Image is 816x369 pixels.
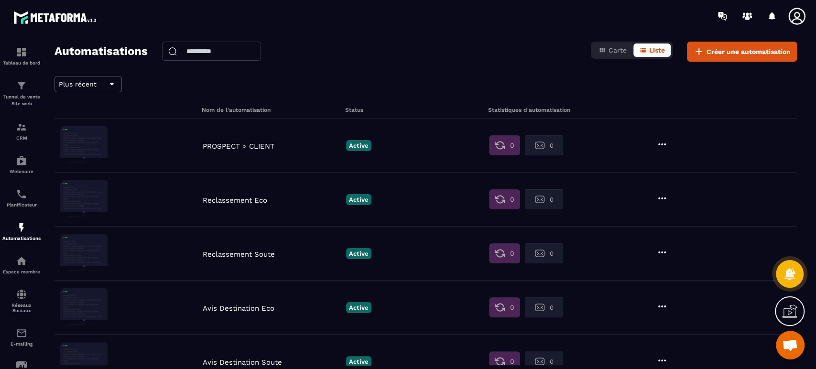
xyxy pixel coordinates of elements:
img: first stat [495,249,505,258]
button: Créer une automatisation [687,42,797,62]
a: formationformationTunnel de vente Site web [2,73,41,114]
p: CRM [2,135,41,141]
button: 0 [525,135,563,155]
span: 0 [510,195,514,204]
p: Active [346,356,371,367]
a: automationsautomationsAutomatisations [2,215,41,248]
img: second stat [535,141,544,150]
img: first stat [495,195,505,204]
p: E-mailing [2,341,41,347]
span: 0 [549,304,553,311]
img: automation-background [60,234,108,272]
a: social-networksocial-networkRéseaux Sociaux [2,282,41,320]
p: PROSPECT > CLIENT [203,142,341,151]
button: 0 [525,297,563,317]
span: 0 [510,303,514,312]
span: 0 [549,250,553,257]
button: 0 [489,297,520,317]
p: Avis Destination Soute [203,358,341,367]
span: 0 [549,196,553,203]
span: 0 [549,142,553,149]
img: formation [16,121,27,133]
p: Avis Destination Eco [203,304,341,313]
span: Créer une automatisation [707,47,791,56]
span: 0 [510,357,514,366]
p: Reclassement Soute [203,250,341,259]
img: logo [13,9,99,26]
img: first stat [495,357,505,366]
span: 0 [549,358,553,365]
p: Active [346,140,371,151]
img: automation-background [60,126,108,164]
button: 0 [489,189,520,209]
button: 0 [525,189,563,209]
h2: Automatisations [54,42,148,62]
a: automationsautomationsWebinaire [2,148,41,181]
span: Plus récent [59,80,97,88]
div: Ouvrir le chat [776,331,805,359]
img: email [16,327,27,339]
img: second stat [535,357,544,366]
span: Carte [609,46,627,54]
p: Webinaire [2,169,41,174]
p: Active [346,194,371,205]
span: 0 [510,141,514,150]
a: schedulerschedulerPlanificateur [2,181,41,215]
button: Liste [633,43,671,57]
p: Réseaux Sociaux [2,303,41,313]
a: automationsautomationsEspace membre [2,248,41,282]
img: scheduler [16,188,27,200]
img: formation [16,46,27,58]
img: second stat [535,195,544,204]
p: Automatisations [2,236,41,241]
h6: Status [345,107,485,113]
img: second stat [535,303,544,312]
p: Reclassement Eco [203,196,341,205]
img: automations [16,155,27,166]
h6: Nom de l'automatisation [202,107,343,113]
img: automation-background [60,180,108,218]
p: Active [346,302,371,313]
a: formationformationCRM [2,114,41,148]
span: 0 [510,249,514,258]
a: formationformationTableau de bord [2,39,41,73]
span: Liste [649,46,665,54]
p: Planificateur [2,202,41,207]
img: automations [16,222,27,233]
button: Carte [593,43,632,57]
p: Tableau de bord [2,60,41,65]
p: Espace membre [2,269,41,274]
a: emailemailE-mailing [2,320,41,354]
img: social-network [16,289,27,300]
img: automation-background [60,288,108,326]
p: Tunnel de vente Site web [2,94,41,107]
img: second stat [535,249,544,258]
h6: Statistiques d'automatisation [488,107,628,113]
p: Active [346,248,371,259]
button: 0 [489,135,520,155]
img: automations [16,255,27,267]
img: first stat [495,141,505,150]
button: 0 [525,243,563,263]
button: 0 [489,243,520,263]
img: formation [16,80,27,91]
img: first stat [495,303,505,312]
